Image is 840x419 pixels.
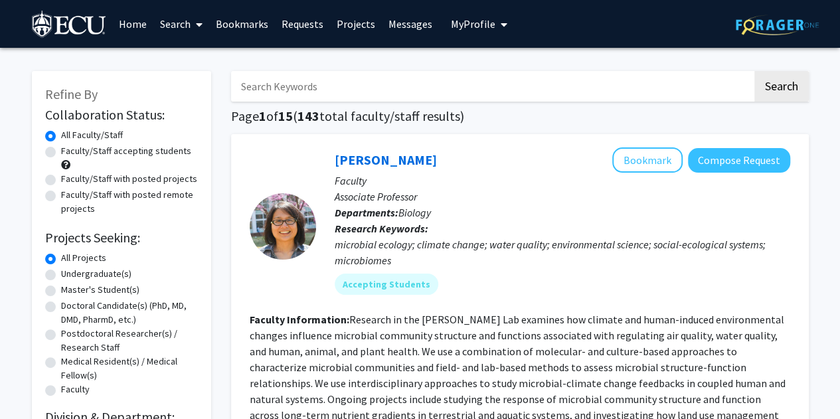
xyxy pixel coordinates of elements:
label: Faculty/Staff with posted projects [61,172,197,186]
img: East Carolina University Logo [32,11,108,41]
span: 15 [278,108,293,124]
label: Undergraduate(s) [61,267,131,281]
span: My Profile [451,17,495,31]
label: All Faculty/Staff [61,128,123,142]
h1: Page of ( total faculty/staff results) [231,108,809,124]
b: Research Keywords: [335,222,428,235]
div: microbial ecology; climate change; water quality; environmental science; social-ecological system... [335,236,790,268]
a: Messages [382,1,439,47]
label: Doctoral Candidate(s) (PhD, MD, DMD, PharmD, etc.) [61,299,198,327]
button: Compose Request to Ariane Peralta [688,148,790,173]
label: Medical Resident(s) / Medical Fellow(s) [61,355,198,382]
iframe: Chat [10,359,56,409]
a: Bookmarks [209,1,275,47]
a: [PERSON_NAME] [335,151,437,168]
h2: Projects Seeking: [45,230,198,246]
b: Faculty Information: [250,313,349,326]
label: Faculty/Staff with posted remote projects [61,188,198,216]
a: Projects [330,1,382,47]
a: Requests [275,1,330,47]
span: Biology [398,206,431,219]
h2: Collaboration Status: [45,107,198,123]
button: Add Ariane Peralta to Bookmarks [612,147,683,173]
a: Search [153,1,209,47]
img: ForagerOne Logo [736,15,819,35]
label: Faculty/Staff accepting students [61,144,191,158]
span: 1 [259,108,266,124]
span: 143 [297,108,319,124]
mat-chip: Accepting Students [335,274,438,295]
label: Postdoctoral Researcher(s) / Research Staff [61,327,198,355]
p: Faculty [335,173,790,189]
b: Departments: [335,206,398,219]
input: Search Keywords [231,71,752,102]
p: Associate Professor [335,189,790,205]
label: Master's Student(s) [61,283,139,297]
button: Search [754,71,809,102]
label: Faculty [61,382,90,396]
a: Home [112,1,153,47]
span: Refine By [45,86,98,102]
label: All Projects [61,251,106,265]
